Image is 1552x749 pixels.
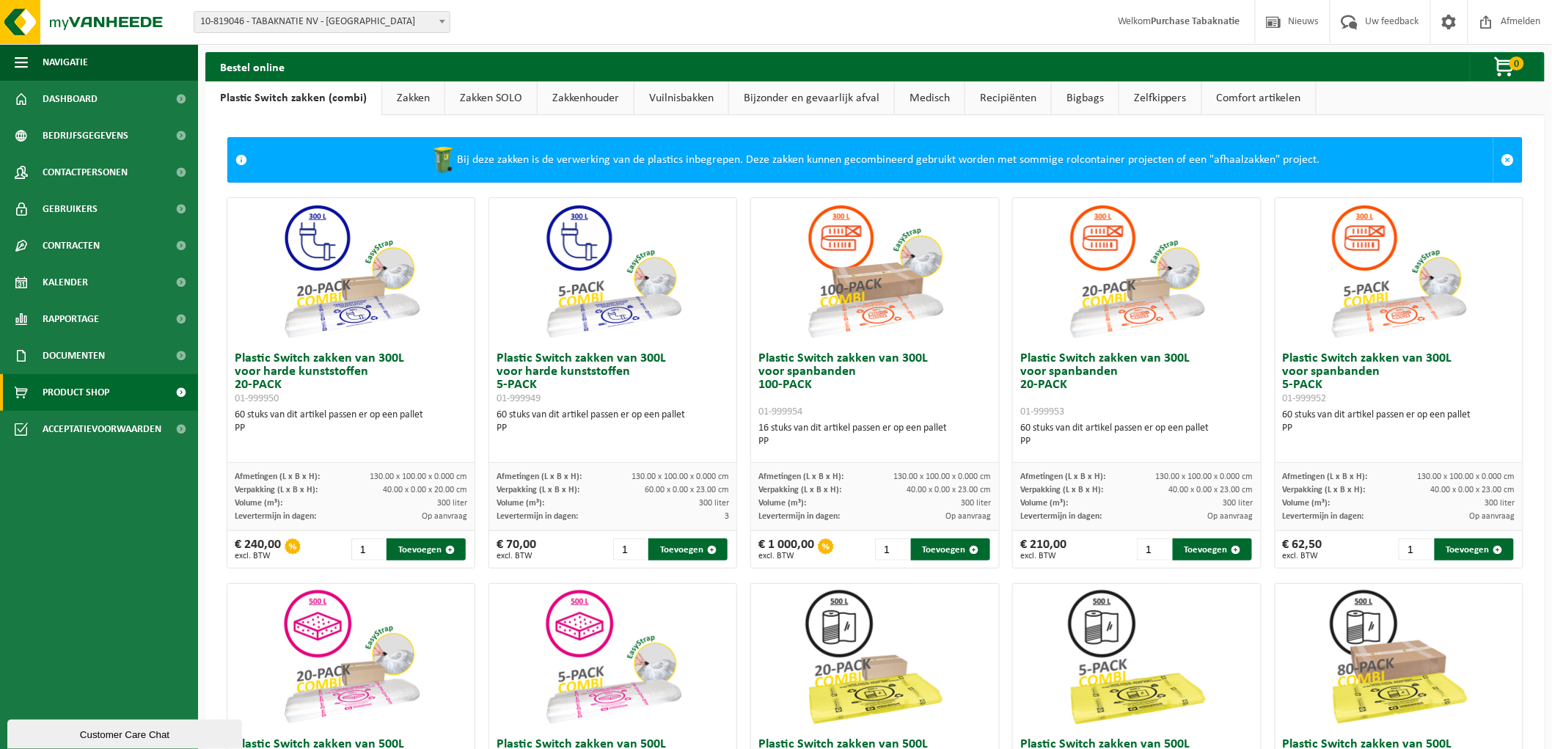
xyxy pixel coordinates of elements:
span: Verpakking (L x B x H): [1020,486,1103,494]
img: 01-999955 [540,584,687,731]
button: Toevoegen [911,538,990,560]
div: € 62,50 [1283,538,1322,560]
a: Bigbags [1052,81,1119,115]
span: Levertermijn in dagen: [758,512,840,521]
a: Sluit melding [1493,138,1522,182]
h2: Bestel online [205,52,299,81]
button: Toevoegen [387,538,466,560]
span: Contactpersonen [43,154,128,191]
span: excl. BTW [1283,552,1322,560]
img: 01-999956 [278,584,425,731]
a: Zakken SOLO [445,81,537,115]
div: PP [1283,422,1515,435]
span: 01-999950 [235,393,279,404]
span: 01-999949 [497,393,541,404]
span: 130.00 x 100.00 x 0.000 cm [894,472,992,481]
h3: Plastic Switch zakken van 300L voor spanbanden 100-PACK [758,352,991,418]
h3: Plastic Switch zakken van 300L voor harde kunststoffen 20-PACK [235,352,467,405]
span: excl. BTW [758,552,814,560]
img: 01-999968 [1325,584,1472,731]
img: 01-999953 [1064,198,1210,345]
span: Gebruikers [43,191,98,227]
img: 01-999964 [802,584,948,731]
span: 10-819046 - TABAKNATIE NV - ANTWERPEN [194,12,450,32]
a: Bijzonder en gevaarlijk afval [729,81,894,115]
img: 01-999952 [1325,198,1472,345]
span: Levertermijn in dagen: [235,512,316,521]
div: € 240,00 [235,538,281,560]
span: 300 liter [699,499,729,508]
div: 60 stuks van dit artikel passen er op een pallet [235,409,467,435]
span: Op aanvraag [1470,512,1515,521]
span: Rapportage [43,301,99,337]
span: Product Shop [43,374,109,411]
div: € 210,00 [1020,538,1066,560]
iframe: chat widget [7,717,245,749]
input: 1 [613,538,648,560]
a: Plastic Switch zakken (combi) [205,81,381,115]
span: 01-999954 [758,406,802,417]
div: PP [497,422,729,435]
span: Afmetingen (L x B x H): [1020,472,1105,481]
span: Afmetingen (L x B x H): [1283,472,1368,481]
span: Verpakking (L x B x H): [497,486,579,494]
span: Op aanvraag [1208,512,1253,521]
button: Toevoegen [1435,538,1514,560]
div: PP [758,435,991,448]
span: 300 liter [962,499,992,508]
span: 40.00 x 0.00 x 23.00 cm [907,486,992,494]
button: Toevoegen [648,538,728,560]
h3: Plastic Switch zakken van 300L voor spanbanden 20-PACK [1020,352,1253,418]
button: 0 [1470,52,1543,81]
span: 3 [725,512,729,521]
span: 130.00 x 100.00 x 0.000 cm [1418,472,1515,481]
span: Documenten [43,337,105,374]
span: excl. BTW [235,552,281,560]
span: 40.00 x 0.00 x 23.00 cm [1431,486,1515,494]
span: 60.00 x 0.00 x 23.00 cm [645,486,729,494]
span: excl. BTW [497,552,536,560]
span: Verpakking (L x B x H): [758,486,841,494]
input: 1 [875,538,909,560]
div: 60 stuks van dit artikel passen er op een pallet [1283,409,1515,435]
span: 130.00 x 100.00 x 0.000 cm [632,472,729,481]
a: Vuilnisbakken [634,81,728,115]
input: 1 [1399,538,1433,560]
h3: Plastic Switch zakken van 300L voor spanbanden 5-PACK [1283,352,1515,405]
span: Verpakking (L x B x H): [235,486,318,494]
span: 10-819046 - TABAKNATIE NV - ANTWERPEN [194,11,450,33]
div: Bij deze zakken is de verwerking van de plastics inbegrepen. Deze zakken kunnen gecombineerd gebr... [255,138,1493,182]
input: 1 [1137,538,1171,560]
span: 01-999953 [1020,406,1064,417]
h3: Plastic Switch zakken van 300L voor harde kunststoffen 5-PACK [497,352,729,405]
span: Kalender [43,264,88,301]
span: 300 liter [437,499,467,508]
span: 40.00 x 0.00 x 20.00 cm [383,486,467,494]
span: Verpakking (L x B x H): [1283,486,1366,494]
span: Afmetingen (L x B x H): [758,472,843,481]
input: 1 [351,538,386,560]
img: 01-999949 [540,198,687,345]
span: Op aanvraag [422,512,467,521]
span: Contracten [43,227,100,264]
span: Dashboard [43,81,98,117]
span: Volume (m³): [235,499,282,508]
div: 16 stuks van dit artikel passen er op een pallet [758,422,991,448]
span: Acceptatievoorwaarden [43,411,161,447]
img: 01-999963 [1064,584,1210,731]
span: 300 liter [1485,499,1515,508]
a: Zakken [382,81,444,115]
span: Levertermijn in dagen: [1283,512,1364,521]
span: Afmetingen (L x B x H): [497,472,582,481]
a: Zelfkippers [1119,81,1201,115]
img: 01-999954 [802,198,948,345]
span: Volume (m³): [758,499,806,508]
a: Comfort artikelen [1202,81,1316,115]
span: Levertermijn in dagen: [1020,512,1102,521]
div: € 1 000,00 [758,538,814,560]
a: Zakkenhouder [538,81,634,115]
img: 01-999950 [278,198,425,345]
span: Volume (m³): [1020,499,1068,508]
span: 40.00 x 0.00 x 23.00 cm [1169,486,1253,494]
strong: Purchase Tabaknatie [1151,16,1240,27]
